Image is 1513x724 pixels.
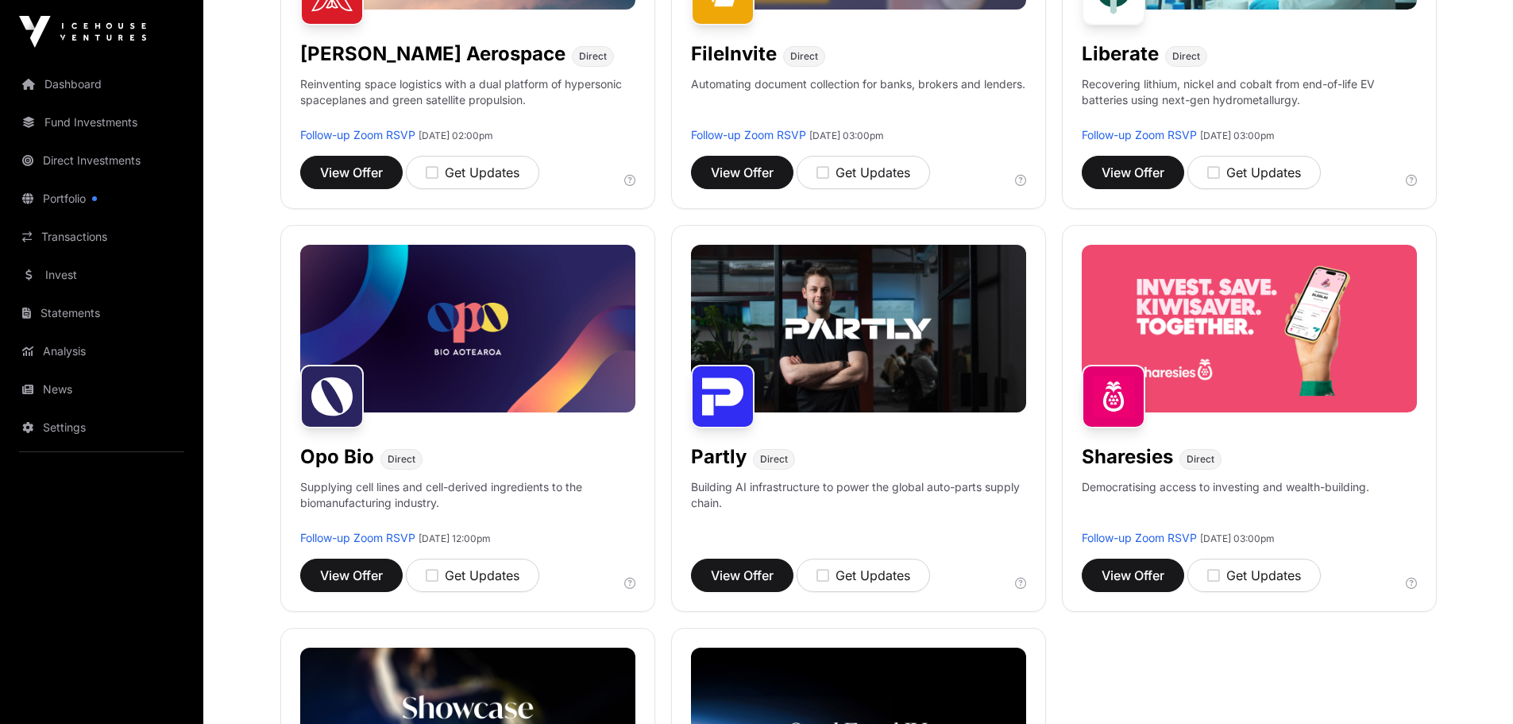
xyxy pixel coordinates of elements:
[1200,130,1275,141] span: [DATE] 03:00pm
[691,479,1026,530] p: Building AI infrastructure to power the global auto-parts supply chain.
[1102,163,1164,182] span: View Offer
[300,365,364,428] img: Opo Bio
[1207,566,1301,585] div: Get Updates
[13,410,191,445] a: Settings
[1082,76,1417,127] p: Recovering lithium, nickel and cobalt from end-of-life EV batteries using next-gen hydrometallurgy.
[13,105,191,140] a: Fund Investments
[13,296,191,331] a: Statements
[13,257,191,292] a: Invest
[1082,531,1197,544] a: Follow-up Zoom RSVP
[760,453,788,466] span: Direct
[790,50,818,63] span: Direct
[320,566,383,585] span: View Offer
[300,531,415,544] a: Follow-up Zoom RSVP
[300,76,635,127] p: Reinventing space logistics with a dual platform of hypersonic spaceplanes and green satellite pr...
[13,181,191,216] a: Portfolio
[1082,41,1159,67] h1: Liberate
[406,559,539,592] button: Get Updates
[711,566,774,585] span: View Offer
[691,444,747,470] h1: Partly
[19,16,146,48] img: Icehouse Ventures Logo
[426,566,519,585] div: Get Updates
[300,479,635,511] p: Supplying cell lines and cell-derived ingredients to the biomanufacturing industry.
[797,156,930,189] button: Get Updates
[300,41,565,67] h1: [PERSON_NAME] Aerospace
[300,444,374,470] h1: Opo Bio
[1200,532,1275,544] span: [DATE] 03:00pm
[816,566,910,585] div: Get Updates
[1187,559,1321,592] button: Get Updates
[1082,245,1417,412] img: Sharesies-Banner.jpg
[13,219,191,254] a: Transactions
[1082,156,1184,189] button: View Offer
[426,163,519,182] div: Get Updates
[13,372,191,407] a: News
[579,50,607,63] span: Direct
[1187,156,1321,189] button: Get Updates
[691,365,755,428] img: Partly
[1082,365,1145,428] img: Sharesies
[1172,50,1200,63] span: Direct
[1082,479,1369,530] p: Democratising access to investing and wealth-building.
[711,163,774,182] span: View Offer
[809,130,884,141] span: [DATE] 03:00pm
[1082,444,1173,470] h1: Sharesies
[816,163,910,182] div: Get Updates
[691,76,1025,127] p: Automating document collection for banks, brokers and lenders.
[13,334,191,369] a: Analysis
[1082,559,1184,592] button: View Offer
[1434,648,1513,724] iframe: Chat Widget
[1207,163,1301,182] div: Get Updates
[13,67,191,102] a: Dashboard
[419,532,491,544] span: [DATE] 12:00pm
[691,128,806,141] a: Follow-up Zoom RSVP
[388,453,415,466] span: Direct
[691,245,1026,412] img: Partly-Banner.jpg
[300,559,403,592] button: View Offer
[797,559,930,592] button: Get Updates
[300,128,415,141] a: Follow-up Zoom RSVP
[691,41,777,67] h1: FileInvite
[300,156,403,189] button: View Offer
[13,143,191,178] a: Direct Investments
[691,156,793,189] button: View Offer
[320,163,383,182] span: View Offer
[300,245,635,412] img: Opo-Bio-Banner.jpg
[1187,453,1214,466] span: Direct
[1082,128,1197,141] a: Follow-up Zoom RSVP
[691,559,793,592] button: View Offer
[419,130,493,141] span: [DATE] 02:00pm
[406,156,539,189] button: Get Updates
[1102,566,1164,585] span: View Offer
